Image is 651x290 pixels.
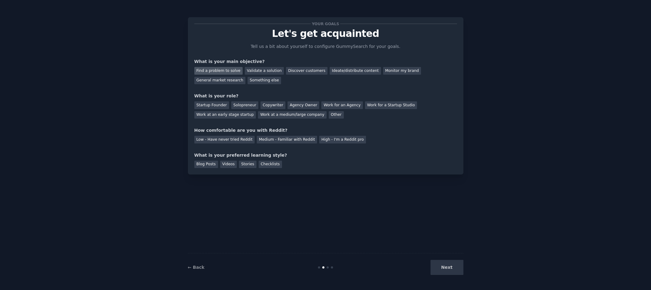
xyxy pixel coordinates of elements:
div: Something else [248,77,281,84]
div: Ideate/distribute content [330,67,381,75]
div: Videos [220,161,237,168]
div: Discover customers [286,67,327,75]
div: Find a problem to solve [194,67,243,75]
div: Work at an early stage startup [194,111,256,119]
div: Other [329,111,344,119]
div: Startup Founder [194,101,229,109]
div: General market research [194,77,246,84]
div: Checklists [259,161,282,168]
div: Medium - Familiar with Reddit [257,136,317,143]
div: How comfortable are you with Reddit? [194,127,457,134]
div: What is your preferred learning style? [194,152,457,159]
div: What is your main objective? [194,58,457,65]
div: Work for an Agency [321,101,363,109]
span: Your goals [311,21,340,27]
p: Let's get acquainted [194,28,457,39]
div: Stories [239,161,256,168]
div: High - I'm a Reddit pro [319,136,366,143]
div: Work at a medium/large company [258,111,326,119]
div: Validate a solution [245,67,284,75]
a: ← Back [188,265,204,270]
p: Tell us a bit about yourself to configure GummySearch for your goals. [248,43,403,50]
div: Solopreneur [231,101,258,109]
div: Low - Have never tried Reddit [194,136,255,143]
div: Blog Posts [194,161,218,168]
div: Work for a Startup Studio [365,101,417,109]
div: Copywriter [260,101,285,109]
div: Monitor my brand [383,67,421,75]
div: What is your role? [194,93,457,99]
div: Agency Owner [288,101,319,109]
